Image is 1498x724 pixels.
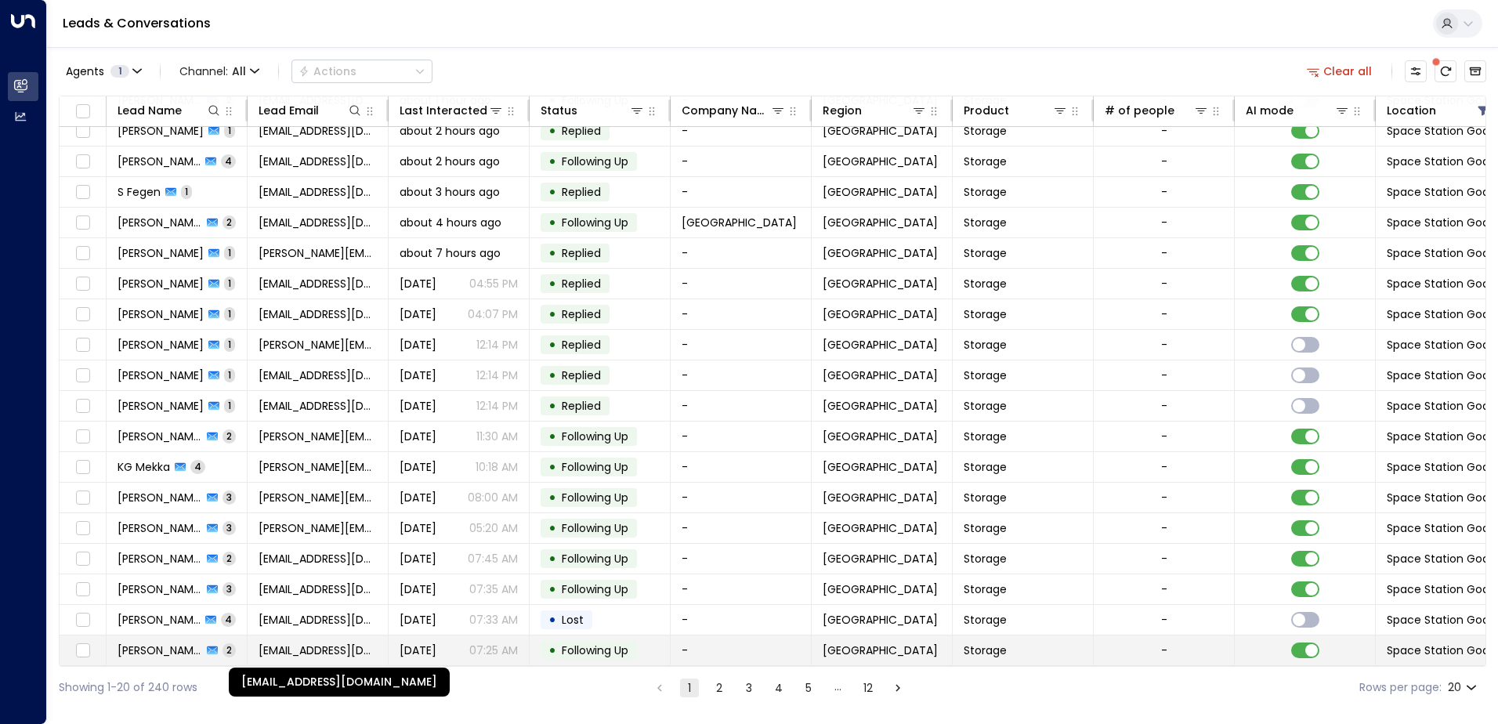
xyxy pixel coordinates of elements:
[823,459,938,475] span: Surrey
[1161,154,1167,169] div: -
[73,488,92,508] span: Toggle select row
[1105,101,1209,120] div: # of people
[229,668,450,697] div: [EMAIL_ADDRESS][DOMAIN_NAME]
[888,679,907,697] button: Go to next page
[468,306,518,322] p: 04:07 PM
[823,490,938,505] span: Surrey
[671,483,812,512] td: -
[823,215,938,230] span: Surrey
[671,330,812,360] td: -
[964,245,1007,261] span: Storage
[964,367,1007,383] span: Storage
[649,678,908,697] nav: pagination navigation
[823,276,938,291] span: Surrey
[562,429,628,444] span: Following Up
[823,581,938,597] span: Surrey
[259,101,319,120] div: Lead Email
[964,643,1007,658] span: Storage
[562,459,628,475] span: Following Up
[548,637,556,664] div: •
[671,116,812,146] td: -
[110,65,129,78] span: 1
[1387,101,1491,120] div: Location
[118,101,182,120] div: Lead Name
[548,331,556,358] div: •
[400,184,500,200] span: about 3 hours ago
[548,179,556,205] div: •
[671,544,812,574] td: -
[671,422,812,451] td: -
[562,398,601,414] span: Replied
[118,306,204,322] span: Kirsty Ward
[548,454,556,480] div: •
[562,490,628,505] span: Following Up
[964,123,1007,139] span: Storage
[259,123,377,139] span: erinhale25@gmail.com
[73,427,92,447] span: Toggle select row
[740,679,758,697] button: Go to page 3
[469,276,518,291] p: 04:55 PM
[291,60,432,83] div: Button group with a nested menu
[823,306,938,322] span: Surrey
[118,612,201,628] span: Kate Fargus
[548,393,556,419] div: •
[469,520,518,536] p: 05:20 AM
[1161,367,1167,383] div: -
[400,551,436,567] span: Yesterday
[671,513,812,543] td: -
[562,643,628,658] span: Following Up
[400,367,436,383] span: Yesterday
[680,679,699,697] button: page 1
[259,306,377,322] span: kirstywitley@gmail.com
[548,576,556,603] div: •
[964,184,1007,200] span: Storage
[259,367,377,383] span: gmaguire90@hotmail.co.uk
[964,429,1007,444] span: Storage
[562,306,601,322] span: Replied
[190,460,205,473] span: 4
[964,337,1007,353] span: Storage
[400,643,436,658] span: Yesterday
[223,552,236,565] span: 2
[671,238,812,268] td: -
[823,123,938,139] span: Surrey
[259,154,377,169] span: songwritingelephants@gmail.com
[118,429,202,444] span: Chris Hampton
[548,118,556,144] div: •
[259,612,377,628] span: kfargus@kfdt.co.uk
[259,429,377,444] span: c.j.hampton@gmail.com
[259,184,377,200] span: liamknuja@live.co.uk
[259,459,377,475] span: kay.mekka@btinternet.com
[671,269,812,299] td: -
[291,60,432,83] button: Actions
[400,276,436,291] span: Yesterday
[1161,581,1167,597] div: -
[259,276,377,291] span: cjwitley@gmail.com
[476,459,518,475] p: 10:18 AM
[73,244,92,263] span: Toggle select row
[223,521,236,534] span: 3
[59,60,147,82] button: Agents1
[400,154,500,169] span: about 2 hours ago
[118,459,170,475] span: KG Mekka
[964,276,1007,291] span: Storage
[181,185,192,198] span: 1
[73,274,92,294] span: Toggle select row
[469,612,518,628] p: 07:33 AM
[223,215,236,229] span: 2
[682,101,770,120] div: Company Name
[118,398,204,414] span: Simon Law
[562,215,628,230] span: Following Up
[259,398,377,414] span: simonlaw@hotmail.co.uk
[562,581,628,597] span: Following Up
[548,148,556,175] div: •
[769,679,788,697] button: Go to page 4
[671,299,812,329] td: -
[823,245,938,261] span: Surrey
[400,101,487,120] div: Last Interacted
[73,335,92,355] span: Toggle select row
[118,520,202,536] span: Jacqueline Riley
[118,551,202,567] span: Amandeep Kaur
[548,606,556,633] div: •
[562,123,601,139] span: Replied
